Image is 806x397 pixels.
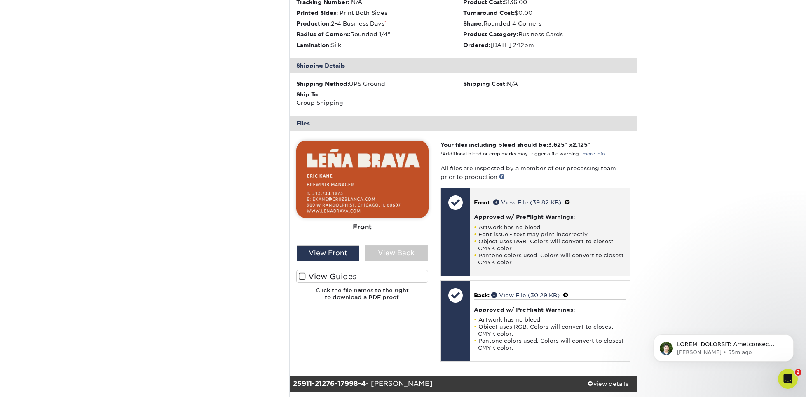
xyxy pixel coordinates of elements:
a: view details [579,376,637,392]
strong: Ordered: [463,42,490,48]
h4: Approved w/ PreFlight Warnings: [474,214,626,220]
div: N/A [463,80,630,88]
a: View File (30.29 KB) [491,292,560,298]
div: Files [290,116,637,131]
li: Pantone colors used. Colors will convert to closest CMYK color. [474,337,626,351]
span: Print Both Sides [340,9,387,16]
div: Front [296,218,429,236]
div: Group Shipping [296,90,464,107]
strong: Shipping Cost: [463,80,507,87]
strong: Ship To: [296,91,319,98]
a: more info [583,151,605,157]
span: 2 [795,369,801,376]
li: [DATE] 2:12pm [463,41,630,49]
strong: Your files including bleed should be: " x " [440,141,590,148]
li: Business Cards [463,30,630,38]
li: Silk [296,41,464,49]
h6: Click the file names to the right to download a PDF proof. [296,287,429,307]
li: Object uses RGB. Colors will convert to closest CMYK color. [474,323,626,337]
span: 3.625 [548,141,565,148]
strong: Radius of Corners: [296,31,350,38]
h4: Approved w/ PreFlight Warnings: [474,306,626,313]
strong: Shipping Method: [296,80,349,87]
strong: 25911-21276-17998-4 [293,380,366,388]
li: Font issue - text may print incorrectly [474,231,626,238]
li: 2-4 Business Days [296,19,464,28]
li: Artwork has no bleed [474,316,626,323]
li: Artwork has no bleed [474,224,626,231]
div: view details [579,380,637,388]
a: View File (39.82 KB) [493,199,561,206]
small: *Additional bleed or crop marks may trigger a file warning – [440,151,605,157]
li: $0.00 [463,9,630,17]
strong: Lamination: [296,42,331,48]
label: View Guides [296,270,429,283]
li: Object uses RGB. Colors will convert to closest CMYK color. [474,238,626,252]
strong: Shape: [463,20,483,27]
strong: Product Category: [463,31,518,38]
span: Back: [474,292,490,298]
li: Rounded 4 Corners [463,19,630,28]
li: Rounded 1/4" [296,30,464,38]
strong: Printed Sides: [296,9,338,16]
iframe: Intercom notifications message [641,317,806,375]
span: 2.125 [572,141,588,148]
strong: Production: [296,20,331,27]
div: Shipping Details [290,58,637,73]
li: Pantone colors used. Colors will convert to closest CMYK color. [474,252,626,266]
iframe: Intercom live chat [778,369,798,389]
div: View Front [297,245,360,261]
p: All files are inspected by a member of our processing team prior to production. [440,164,630,181]
div: - [PERSON_NAME] [290,376,579,392]
div: View Back [365,245,428,261]
span: Front: [474,199,492,206]
div: UPS Ground [296,80,464,88]
strong: Turnaround Cost: [463,9,515,16]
